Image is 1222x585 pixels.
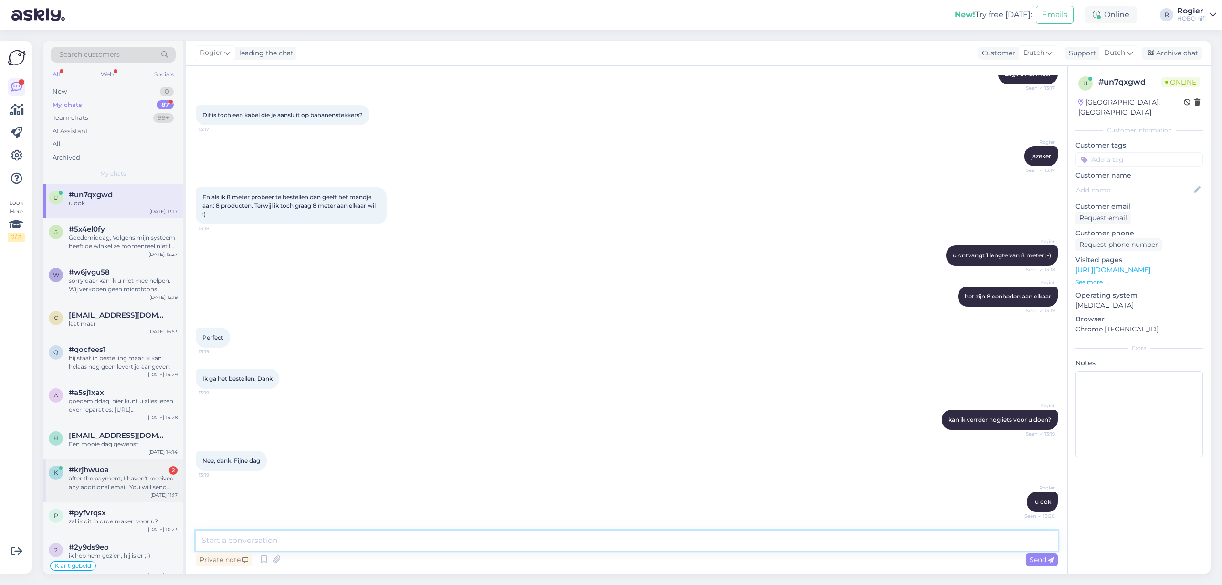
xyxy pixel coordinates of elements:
[955,9,1032,21] div: Try free [DATE]:
[148,251,178,258] div: [DATE] 12:27
[150,491,178,499] div: [DATE] 11:17
[55,563,91,569] span: Klant gebeld
[1104,48,1125,58] span: Dutch
[69,431,168,440] span: hartjespatricia@hotmail.com
[53,127,88,136] div: AI Assistant
[69,199,178,208] div: u ook
[1177,7,1216,22] a: RogierHOBO hifi
[202,334,223,341] span: Perfect
[53,271,59,278] span: w
[1161,77,1200,87] span: Online
[1177,15,1206,22] div: HOBO hifi
[160,87,174,96] div: 0
[69,311,168,319] span: cverk41@hotmail.nl
[1075,358,1203,368] p: Notes
[199,389,234,396] span: 13:19
[953,252,1051,259] span: u ontvangt 1 lengte van 8 meter ;-)
[1075,266,1150,274] a: [URL][DOMAIN_NAME]
[1142,47,1202,60] div: Archive chat
[69,517,178,526] div: zal ik dit in orde maken voor u?
[1075,228,1203,238] p: Customer phone
[965,293,1051,300] span: het zijn 8 eenheden aan elkaar
[1078,97,1184,117] div: [GEOGRAPHIC_DATA], [GEOGRAPHIC_DATA]
[148,526,178,533] div: [DATE] 10:23
[152,68,176,81] div: Socials
[69,440,178,448] div: Een mooie dag gewenst
[948,416,1051,423] span: kan ik verrder nog iets voor u doen?
[196,553,252,566] div: Private note
[53,87,67,96] div: New
[148,328,178,335] div: [DATE] 16:53
[54,228,58,235] span: 5
[54,546,58,553] span: 2
[69,225,105,234] span: #5x4el0fy
[100,170,126,178] span: My chats
[54,314,58,321] span: c
[69,191,113,199] span: #un7qxgwd
[978,48,1015,58] div: Customer
[1019,484,1055,491] span: Rogier
[1019,279,1055,286] span: Rogier
[69,388,104,397] span: #a5sj1xax
[53,349,58,356] span: q
[53,100,82,110] div: My chats
[199,126,234,133] span: 13:17
[1075,140,1203,150] p: Customer tags
[69,552,178,560] div: ik heb hem gezien, hij is er ;-)
[54,392,58,399] span: a
[1075,344,1203,352] div: Extra
[1075,202,1203,212] p: Customer email
[69,268,110,277] span: #w6jvgu58
[148,371,178,378] div: [DATE] 14:29
[153,113,174,123] div: 99+
[148,448,178,456] div: [DATE] 14:14
[69,319,178,328] div: laat maar
[69,466,109,474] span: #krjhwuoa
[169,466,178,475] div: 2
[1075,170,1203,181] p: Customer name
[1031,152,1051,160] span: jazeker
[53,194,58,201] span: u
[1098,76,1161,88] div: # un7qxgwd
[1075,255,1203,265] p: Visited pages
[69,354,178,371] div: hij staat in bestelling maar ik kan helaas nog geen levertijd aangeven.
[955,10,975,19] b: New!
[53,139,61,149] div: All
[1085,6,1137,23] div: Online
[1023,48,1044,58] span: Dutch
[1019,266,1055,273] span: Seen ✓ 13:18
[202,111,363,118] span: Dif is toch een kabel die je aansluit op bananenstekkers?
[1019,167,1055,174] span: Seen ✓ 13:17
[69,509,106,517] span: #pyfvrqsx
[69,345,106,354] span: #qocfees1
[1177,7,1206,15] div: Rogier
[149,294,178,301] div: [DATE] 12:19
[1019,430,1055,437] span: Seen ✓ 13:19
[1019,238,1055,245] span: Rogier
[202,193,377,218] span: En als ik 8 meter probeer te bestellen dan geeft het mandje aan: 8 producten. Terwijl ik toch gra...
[8,233,25,242] div: 2 / 3
[199,471,234,479] span: 13:19
[1076,185,1192,195] input: Add name
[99,68,116,81] div: Web
[51,68,62,81] div: All
[53,435,58,442] span: h
[1083,80,1088,87] span: u
[1075,126,1203,135] div: Customer information
[1019,138,1055,146] span: Rogier
[54,469,58,476] span: k
[1160,8,1173,21] div: R
[1075,324,1203,334] p: Chrome [TECHNICAL_ID]
[69,474,178,491] div: after the payment, I haven't received any additional email. You will send another email when the ...
[8,49,26,67] img: Askly Logo
[1035,498,1051,505] span: u ook
[53,113,88,123] div: Team chats
[149,208,178,215] div: [DATE] 13:17
[1019,402,1055,409] span: Rogier
[53,153,80,162] div: Archived
[59,50,120,60] span: Search customers
[148,414,178,421] div: [DATE] 14:28
[69,277,178,294] div: sorry daar kan ik u niet mee helpen. Wij verkopen geen microfoons.
[157,100,174,110] div: 87
[1075,300,1203,310] p: [MEDICAL_DATA]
